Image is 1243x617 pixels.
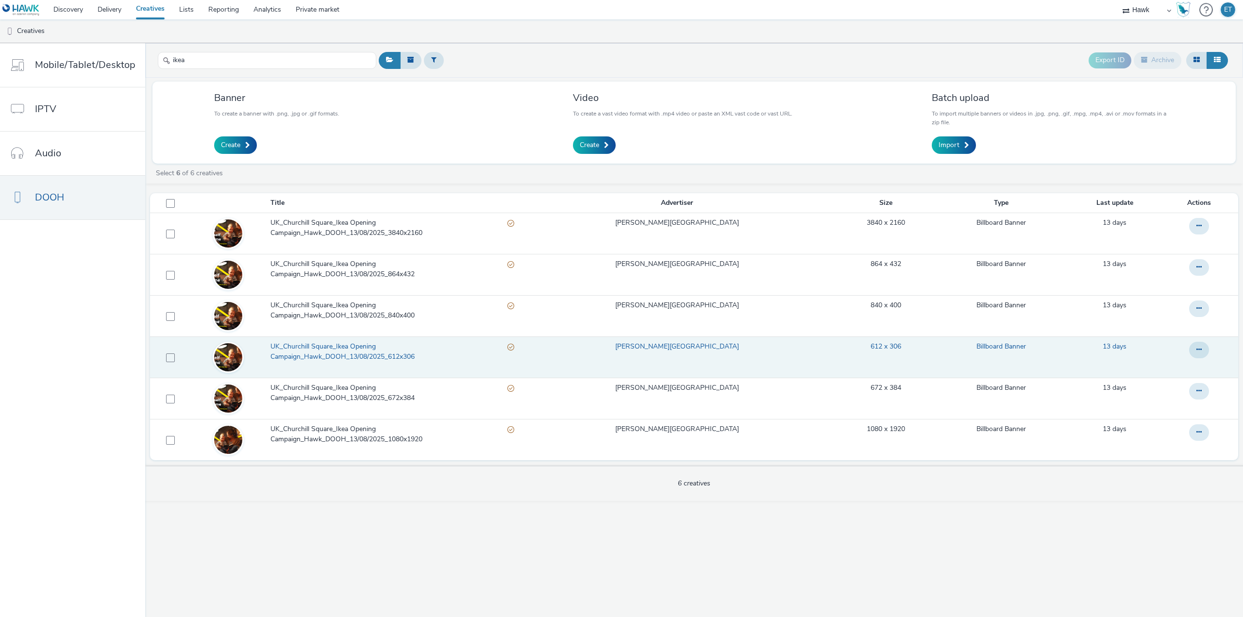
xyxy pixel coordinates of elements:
[270,424,518,449] a: UK_Churchill Square_Ikea Opening Campaign_Hawk_DOOH_13/08/2025_1080x1920Partially valid
[158,52,376,69] input: Search...
[1186,52,1207,68] button: Grid
[270,259,518,284] a: UK_Churchill Square_Ikea Opening Campaign_Hawk_DOOH_13/08/2025_864x432Partially valid
[214,219,242,248] img: ac5f64e1-8c29-4401-a5c5-ebcce944e04c.jpg
[176,168,180,178] strong: 6
[1103,259,1126,268] span: 13 days
[1103,300,1126,310] span: 13 days
[835,193,937,213] th: Size
[1103,383,1126,392] span: 13 days
[871,259,901,269] a: 864 x 432
[5,27,15,36] img: dooh
[270,218,507,238] span: UK_Churchill Square_Ikea Opening Campaign_Hawk_DOOH_13/08/2025_3840x2160
[1066,193,1163,213] th: Last update
[1164,193,1238,213] th: Actions
[939,140,959,150] span: Import
[1176,2,1191,17] img: Hawk Academy
[269,193,519,213] th: Title
[270,300,507,320] span: UK_Churchill Square_Ikea Opening Campaign_Hawk_DOOH_13/08/2025_840x400
[214,136,257,154] a: Create
[937,193,1066,213] th: Type
[270,342,507,362] span: UK_Churchill Square_Ikea Opening Campaign_Hawk_DOOH_13/08/2025_612x306
[270,383,518,408] a: UK_Churchill Square_Ikea Opening Campaign_Hawk_DOOH_13/08/2025_672x384Partially valid
[214,109,339,118] p: To create a banner with .png, .jpg or .gif formats.
[1103,342,1126,351] span: 13 days
[573,136,616,154] a: Create
[35,190,64,204] span: DOOH
[871,383,901,393] a: 672 x 384
[580,140,599,150] span: Create
[507,383,514,393] div: Partially valid
[1103,424,1126,434] a: 13 August 2025, 15:36
[615,383,739,393] a: [PERSON_NAME][GEOGRAPHIC_DATA]
[867,424,905,434] a: 1080 x 1920
[1207,52,1228,68] button: Table
[214,343,242,371] img: 191d03e2-4457-4d97-a44e-67c4a076f4fa.jpg
[507,424,514,434] div: Partially valid
[270,424,507,444] span: UK_Churchill Square_Ikea Opening Campaign_Hawk_DOOH_13/08/2025_1080x1920
[214,415,242,465] img: 423e46ed-2d86-4a67-be9d-b60d9e8f47d0.jpg
[214,261,242,289] img: 3ee921a0-3705-4d81-993b-6241ee0d782f.jpg
[573,91,792,104] h3: Video
[214,91,339,104] h3: Banner
[615,218,739,228] a: [PERSON_NAME][GEOGRAPHIC_DATA]
[976,342,1026,351] a: Billboard Banner
[1103,424,1126,434] span: 13 days
[1103,342,1126,351] a: 13 August 2025, 15:37
[2,4,40,16] img: undefined Logo
[35,58,135,72] span: Mobile/Tablet/Desktop
[976,424,1026,434] a: Billboard Banner
[519,193,835,213] th: Advertiser
[976,259,1026,269] a: Billboard Banner
[1103,300,1126,310] a: 13 August 2025, 15:37
[214,384,242,413] img: b4f5996d-b573-4802-a7e2-cdd88c9c7e45.jpg
[976,218,1026,228] a: Billboard Banner
[573,109,792,118] p: To create a vast video format with .mp4 video or paste an XML vast code or vast URL.
[270,218,518,243] a: UK_Churchill Square_Ikea Opening Campaign_Hawk_DOOH_13/08/2025_3840x2160Partially valid
[1176,2,1194,17] a: Hawk Academy
[678,479,710,488] span: 6 creatives
[615,342,739,351] a: [PERSON_NAME][GEOGRAPHIC_DATA]
[507,300,514,311] div: Partially valid
[615,300,739,310] a: [PERSON_NAME][GEOGRAPHIC_DATA]
[1103,259,1126,269] a: 13 August 2025, 15:38
[871,300,901,310] a: 840 x 400
[214,302,242,330] img: 0fef1198-0234-4cd3-bc83-1e1e953e9bf5.jpg
[507,342,514,352] div: Partially valid
[615,424,739,434] a: [PERSON_NAME][GEOGRAPHIC_DATA]
[507,259,514,269] div: Partially valid
[932,91,1175,104] h3: Batch upload
[270,383,507,403] span: UK_Churchill Square_Ikea Opening Campaign_Hawk_DOOH_13/08/2025_672x384
[35,102,56,116] span: IPTV
[1134,52,1181,68] button: Archive
[867,218,905,228] a: 3840 x 2160
[615,259,739,269] a: [PERSON_NAME][GEOGRAPHIC_DATA]
[155,168,227,178] a: Select of 6 creatives
[976,300,1026,310] a: Billboard Banner
[507,218,514,228] div: Partially valid
[270,342,518,367] a: UK_Churchill Square_Ikea Opening Campaign_Hawk_DOOH_13/08/2025_612x306Partially valid
[221,140,240,150] span: Create
[1224,2,1232,17] div: ET
[1103,383,1126,393] a: 13 August 2025, 15:36
[871,342,901,351] a: 612 x 306
[932,136,976,154] a: Import
[35,146,61,160] span: Audio
[1103,218,1126,228] a: 13 August 2025, 15:39
[932,109,1175,127] p: To import multiple banners or videos in .jpg, .png, .gif, .mpg, .mp4, .avi or .mov formats in a z...
[270,259,507,279] span: UK_Churchill Square_Ikea Opening Campaign_Hawk_DOOH_13/08/2025_864x432
[1089,52,1131,68] button: Export ID
[1103,218,1126,227] span: 13 days
[270,300,518,325] a: UK_Churchill Square_Ikea Opening Campaign_Hawk_DOOH_13/08/2025_840x400Partially valid
[976,383,1026,393] a: Billboard Banner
